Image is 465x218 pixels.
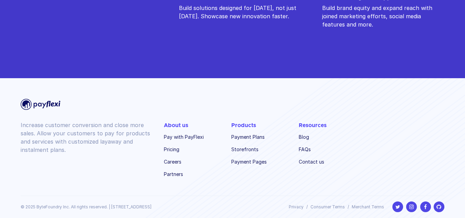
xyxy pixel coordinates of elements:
a: Careers [164,157,204,167]
a: Payment Plans [231,132,271,142]
p: Increase customer conversion and close more sales. Allow your customers to pay for products and s... [21,121,153,154]
a: Merchant Terms [352,204,384,210]
span: / [348,204,349,210]
iframe: Drift Widget Chat Controller [431,184,457,210]
span: / [306,204,308,210]
a: Contact us [299,157,339,167]
span: Resources [299,123,327,128]
a: Blog [299,132,339,142]
a: Pay with PayFlexi [164,132,204,142]
dd: Build brand equity and expand reach with joined marketing efforts, social media features and more. [322,4,442,29]
span: Products [231,123,256,128]
a: Privacy [289,204,304,210]
a: Payment Pages [231,157,271,167]
a: Consumer Terms [310,204,345,210]
p: © 2025 ByteFoundry Inc. All rights reserved. | [STREET_ADDRESS] [21,204,151,210]
a: FAQs [299,145,339,154]
img: Twitter [392,201,403,212]
a: Pricing [164,145,204,154]
a: Storefronts [231,145,271,154]
img: Instagram [406,201,417,212]
span: About us [164,123,188,128]
img: Facebook [420,201,431,212]
dd: Build solutions designed for [DATE], not just [DATE]. Showcase new innovation faster. [179,4,299,20]
a: Partners [164,169,204,179]
img: PayFlexi [21,99,61,110]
